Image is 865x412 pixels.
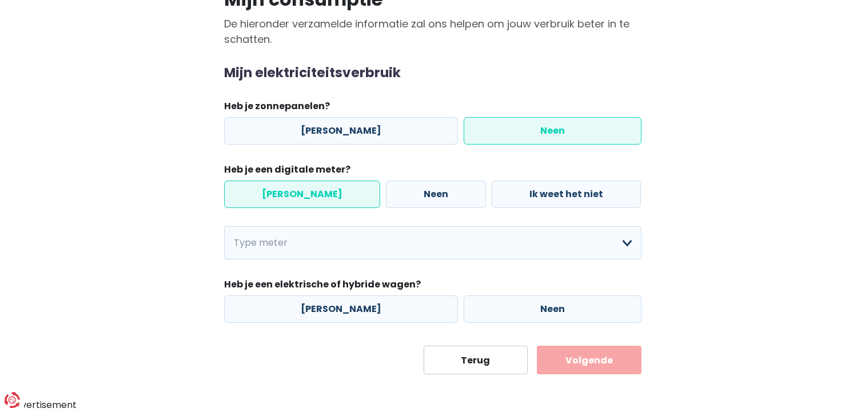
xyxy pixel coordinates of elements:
button: Terug [424,346,528,374]
legend: Heb je zonnepanelen? [224,99,641,117]
label: Neen [464,295,641,323]
label: Ik weet het niet [492,181,641,208]
label: [PERSON_NAME] [224,117,458,145]
h2: Mijn elektriciteitsverbruik [224,65,641,81]
label: Neen [464,117,641,145]
label: [PERSON_NAME] [224,181,380,208]
label: [PERSON_NAME] [224,295,458,323]
legend: Heb je een digitale meter? [224,163,641,181]
label: Neen [386,181,486,208]
button: Volgende [537,346,641,374]
legend: Heb je een elektrische of hybride wagen? [224,278,641,295]
p: De hieronder verzamelde informatie zal ons helpen om jouw verbruik beter in te schatten. [224,16,641,47]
